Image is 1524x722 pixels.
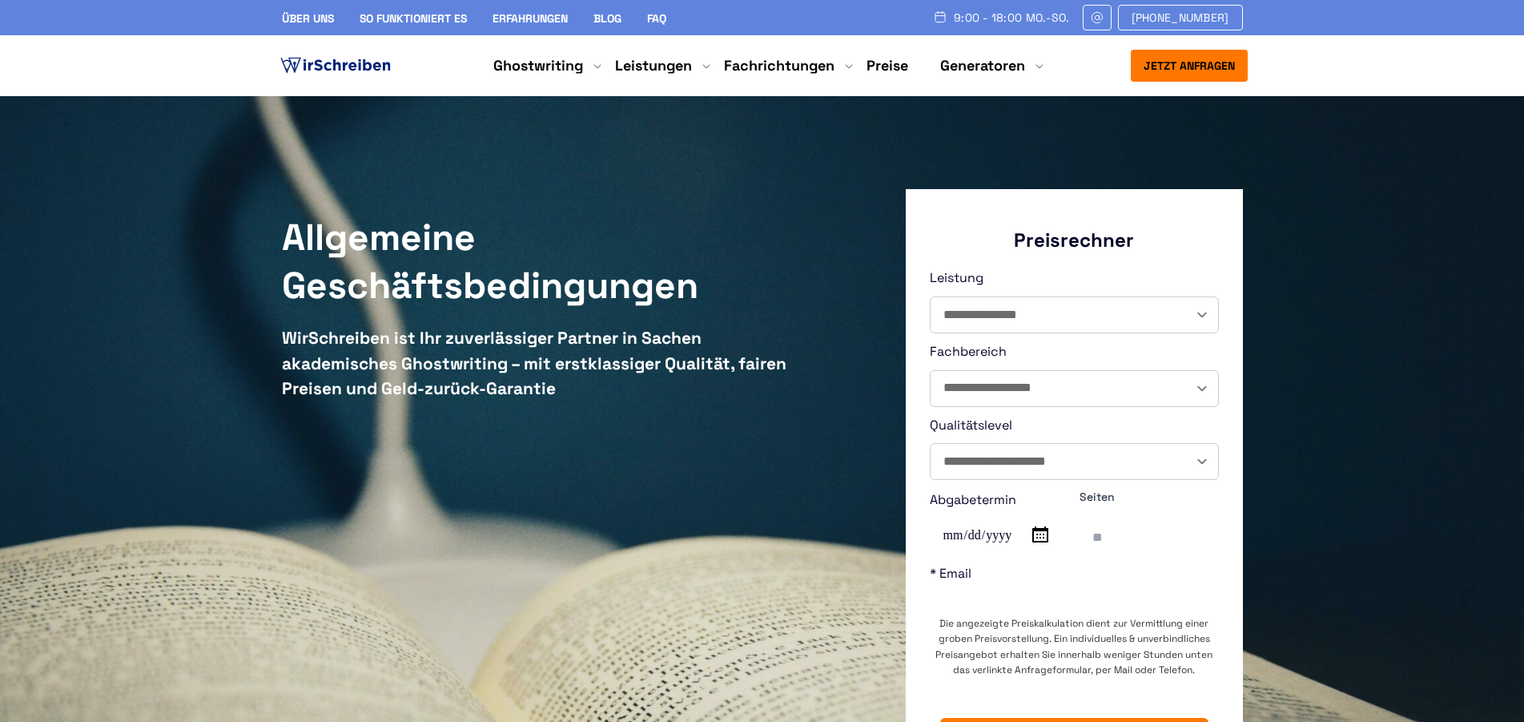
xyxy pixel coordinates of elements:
[867,56,908,75] a: Preise
[930,341,1219,407] label: Fachbereich
[931,371,1218,406] select: Fachbereich
[931,297,1218,333] select: Leistung
[930,592,1186,607] input: * Email
[930,228,1219,252] div: Preisrechner
[282,214,802,310] h1: Allgemeine Geschäftsbedingungen
[1132,11,1229,24] span: [PHONE_NUMBER]
[930,518,1055,554] input: Abgabetermin
[1090,11,1104,24] img: Email
[930,490,1068,555] label: Abgabetermin
[1080,488,1218,506] span: Seiten
[940,56,1025,75] a: Generatoren
[930,616,1219,678] div: Die angezeigte Preiskalkulation dient zur Vermittlung einer groben Preisvorstellung. Ein individu...
[1131,50,1248,82] button: Jetzt anfragen
[615,56,692,75] a: Leistungen
[647,11,666,26] a: FAQ
[930,268,1219,333] label: Leistung
[493,11,568,26] a: Erfahrungen
[931,444,1218,479] select: Qualitätslevel
[724,56,834,75] a: Fachrichtungen
[930,563,1219,608] label: * Email
[277,54,394,78] img: logo ghostwriter-österreich
[930,415,1219,481] label: Qualitätslevel
[1118,5,1243,30] a: [PHONE_NUMBER]
[360,11,467,26] a: So funktioniert es
[954,11,1070,24] span: 9:00 - 18:00 Mo.-So.
[593,11,621,26] a: Blog
[933,10,947,23] img: Schedule
[282,11,334,26] a: Über uns
[493,56,583,75] a: Ghostwriting
[282,325,802,401] div: WirSchreiben ist Ihr zuverlässiger Partner in Sachen akademisches Ghostwriting – mit erstklassige...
